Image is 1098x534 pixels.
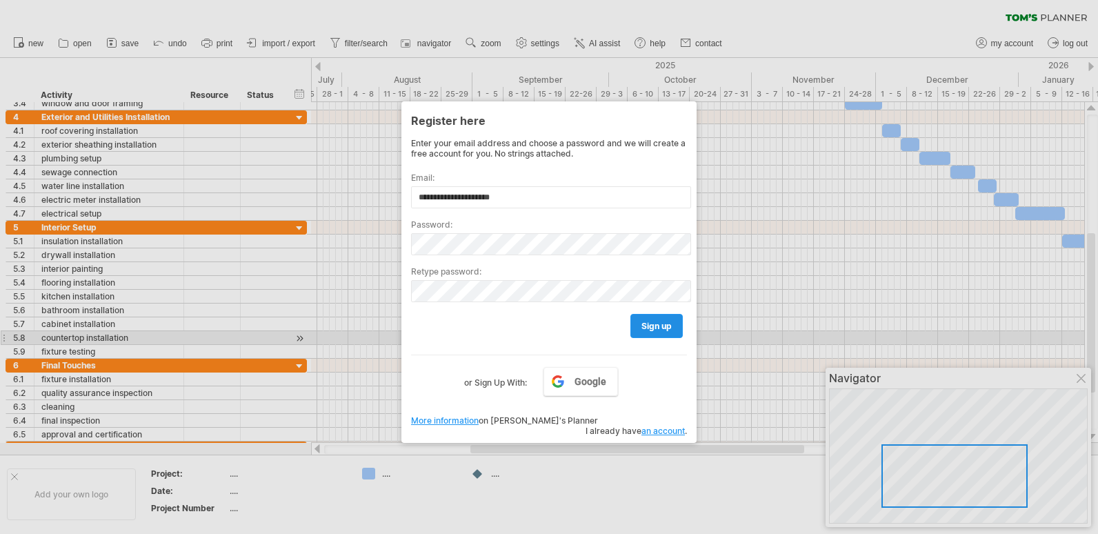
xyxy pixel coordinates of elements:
span: sign up [641,321,672,331]
a: More information [411,415,479,426]
div: Enter your email address and choose a password and we will create a free account for you. No stri... [411,138,687,159]
label: Email: [411,172,687,183]
label: or Sign Up With: [464,367,527,390]
a: sign up [630,314,683,338]
span: I already have . [586,426,687,436]
a: an account [641,426,685,436]
a: Google [543,367,618,396]
span: on [PERSON_NAME]'s Planner [411,415,598,426]
label: Retype password: [411,266,687,277]
label: Password: [411,219,687,230]
span: Google [575,376,606,387]
div: Register here [411,108,687,132]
